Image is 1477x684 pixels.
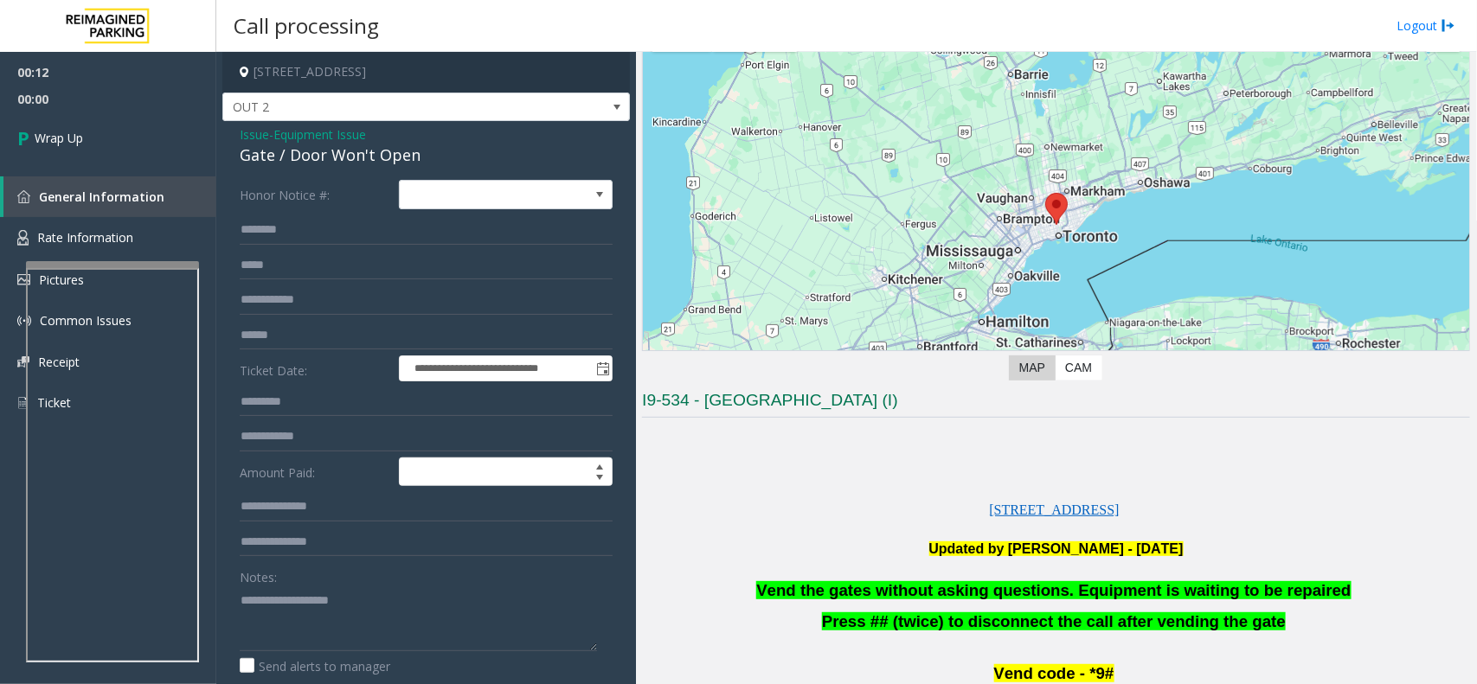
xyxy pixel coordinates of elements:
[3,176,216,217] a: General Information
[235,355,395,381] label: Ticket Date:
[235,457,395,487] label: Amount Paid:
[1055,355,1102,380] label: CAM
[593,356,612,380] span: Toggle popup
[235,180,395,209] label: Honor Notice #:
[822,612,1286,630] span: Press ## (twice) to disconnect the call after vending the gate
[588,472,612,486] span: Decrease value
[994,664,1114,682] span: Vend code - *9#
[240,562,277,586] label: Notes:
[1045,193,1068,225] div: 2200 Yonge Street, Toronto, ON
[1397,16,1455,35] a: Logout
[223,93,548,121] span: OUT 2
[642,389,1470,418] h3: I9-534 - [GEOGRAPHIC_DATA] (I)
[240,657,390,675] label: Send alerts to manager
[240,125,269,144] span: Issue
[39,189,164,205] span: General Information
[17,314,31,328] img: 'icon'
[17,395,29,411] img: 'icon'
[35,129,83,147] span: Wrap Up
[17,190,30,203] img: 'icon'
[17,230,29,246] img: 'icon'
[269,126,366,143] span: -
[17,274,30,285] img: 'icon'
[17,356,29,368] img: 'icon'
[273,125,366,144] span: Equipment Issue
[240,144,613,167] div: Gate / Door Won't Open
[1009,355,1056,380] label: Map
[37,229,133,246] span: Rate Information
[588,458,612,472] span: Increase value
[756,581,1351,599] span: Vend the gates without asking questions. Equipment is waiting to be repaired
[225,4,388,47] h3: Call processing
[990,503,1120,517] a: [STREET_ADDRESS]
[222,52,630,93] h4: [STREET_ADDRESS]
[929,541,1184,556] b: Updated by [PERSON_NAME] - [DATE]
[1442,16,1455,35] img: logout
